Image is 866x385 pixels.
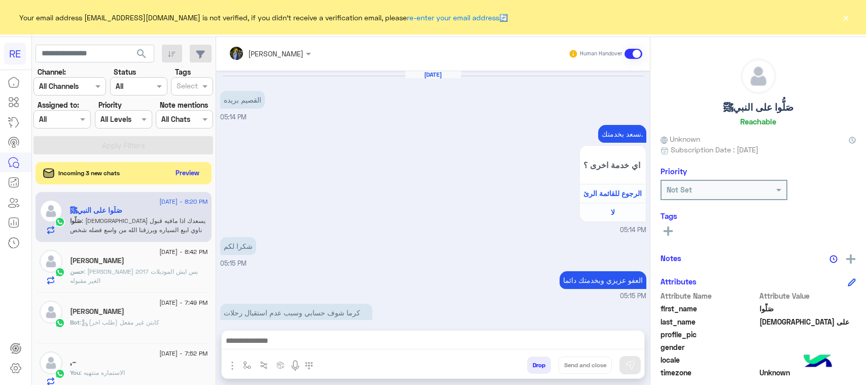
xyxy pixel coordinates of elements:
div: RE [4,43,26,65]
img: defaultAdmin.png [40,301,62,324]
img: send message [625,360,635,370]
label: Status [114,67,136,77]
span: locale [661,355,757,365]
span: [DATE] - 7:52 PM [159,349,207,358]
button: create order [272,357,289,373]
span: 05:14 PM [620,226,646,235]
h6: Priority [661,167,687,176]
span: null [759,355,856,365]
button: Trigger scenario [256,357,272,373]
span: gender [661,342,757,352]
h6: Notes [661,253,681,263]
span: الاستماره منتهيه [80,369,125,376]
img: defaultAdmin.png [40,351,62,374]
label: Priority [98,100,122,110]
img: defaultAdmin.png [741,59,776,93]
img: notes [829,255,838,263]
h5: حسن الأحمدي [70,256,124,265]
span: Attribute Name [661,291,757,301]
button: Apply Filters [33,136,213,154]
span: Unknown [759,367,856,378]
img: Trigger scenario [260,361,268,369]
img: defaultAdmin.png [40,250,62,273]
button: Send and close [559,357,612,374]
span: Your email address [EMAIL_ADDRESS][DOMAIN_NAME] is not verified, if you didn't receive a verifica... [19,12,508,23]
span: timezone [661,367,757,378]
span: وبلغي الكامري 2017 بس ايش الموديلات الغير مقبوله [70,268,198,284]
img: WhatsApp [55,267,65,277]
button: Drop [527,357,551,374]
img: WhatsApp [55,369,65,379]
img: WhatsApp [55,217,65,227]
span: null [759,342,856,352]
p: 22/8/2025, 5:15 PM [560,271,646,289]
h6: Reachable [740,117,776,126]
h6: Attributes [661,277,697,286]
h5: صَلُّوا على النبيﷺ [723,102,793,113]
a: re-enter your email address [407,13,499,22]
span: على النبيﷺ [759,316,856,327]
img: make a call [305,362,313,370]
p: 22/8/2025, 5:15 PM [220,237,256,255]
span: Subscription Date : [DATE] [671,144,758,155]
img: hulul-logo.png [800,344,836,380]
h5: ,~ [70,358,77,367]
h5: صَلُّوا على النبيﷺ [70,206,122,215]
button: select flow [239,357,256,373]
span: [DATE] - 8:42 PM [159,247,207,256]
span: Attribute Value [759,291,856,301]
span: Unknown [661,134,700,144]
button: × [841,12,851,22]
h5: أبو محمد [70,307,124,316]
h6: [DATE] [405,71,461,78]
img: add [846,254,855,264]
h6: Tags [661,211,856,220]
p: 22/8/2025, 5:17 PM [220,304,372,332]
small: Human Handover [580,50,622,58]
span: 05:15 PM [620,292,646,301]
span: search [135,48,148,60]
label: Channel: [38,67,66,77]
button: search [129,45,154,67]
img: create order [276,361,285,369]
span: You [70,369,80,376]
span: صَلُّوا [759,303,856,314]
img: send attachment [226,360,238,372]
span: الرجوع للقائمة الرئ [583,189,642,198]
button: Preview [171,166,204,180]
span: 05:14 PM [220,113,247,121]
div: Select [175,80,198,93]
span: Incoming 3 new chats [58,169,120,178]
span: Bot [70,318,80,326]
p: 22/8/2025, 5:14 PM [598,125,646,143]
span: profile_pic [661,329,757,340]
label: Note mentions [160,100,208,110]
img: send voice note [289,360,301,372]
img: select flow [243,361,251,369]
span: صَلُّوا [70,217,82,224]
span: [DATE] - 8:20 PM [159,197,207,206]
span: حسن [70,268,84,275]
span: first_name [661,303,757,314]
span: الله يسعدك اذا مافيه قبول ناوي ابيع السياره ويرزقنا الله من واسع فضله شخص قالي فعل التطبيق وفيه خ... [70,217,205,252]
img: WhatsApp [55,318,65,328]
p: 22/8/2025, 5:14 PM [220,91,265,109]
img: defaultAdmin.png [40,200,62,222]
span: : كابتن غير مفعل (طلب اخر) [80,318,159,326]
span: لا [611,208,615,216]
span: last_name [661,316,757,327]
label: Assigned to: [38,100,79,110]
label: Tags [175,67,191,77]
span: اي خدمة اخرى ؟ [583,160,642,170]
span: [DATE] - 7:49 PM [159,298,207,307]
span: 05:15 PM [220,260,247,267]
